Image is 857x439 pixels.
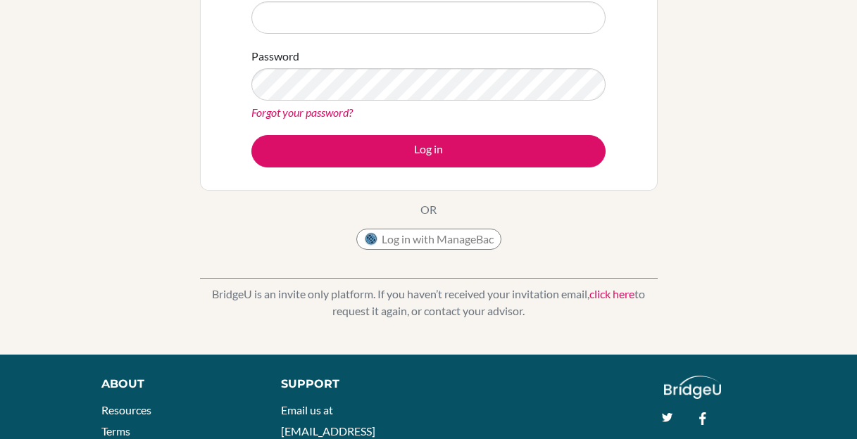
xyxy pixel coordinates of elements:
[356,229,501,250] button: Log in with ManageBac
[251,135,606,167] button: Log in
[251,48,299,65] label: Password
[101,424,130,438] a: Terms
[281,376,415,393] div: Support
[200,286,658,319] p: BridgeU is an invite only platform. If you haven’t received your invitation email, to request it ...
[251,106,353,119] a: Forgot your password?
[420,201,437,218] p: OR
[101,403,151,416] a: Resources
[589,287,634,300] a: click here
[101,376,249,393] div: About
[664,376,721,399] img: logo_white@2x-f4f0deed5e89b7ecb1c2cc34c3e3d731f90f0f143d5ea2071677605dd97b5244.png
